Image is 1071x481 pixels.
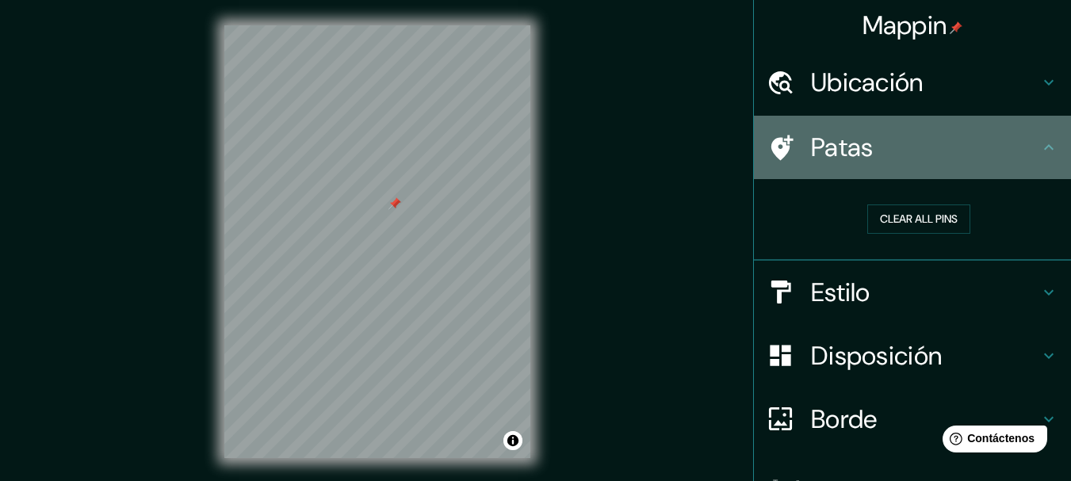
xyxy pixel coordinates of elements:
canvas: Mapa [224,25,530,458]
font: Estilo [811,276,870,309]
div: Ubicación [754,51,1071,114]
img: pin-icon.png [950,21,962,34]
div: Borde [754,387,1071,451]
div: Estilo [754,261,1071,324]
font: Borde [811,403,878,436]
button: Activar o desactivar atribución [503,431,522,450]
font: Mappin [863,9,947,42]
font: Disposición [811,339,942,372]
div: Patas [754,116,1071,179]
button: Clear all pins [867,204,970,234]
iframe: Lanzador de widgets de ayuda [930,419,1054,464]
font: Patas [811,131,874,164]
div: Disposición [754,324,1071,387]
font: Ubicación [811,66,924,99]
